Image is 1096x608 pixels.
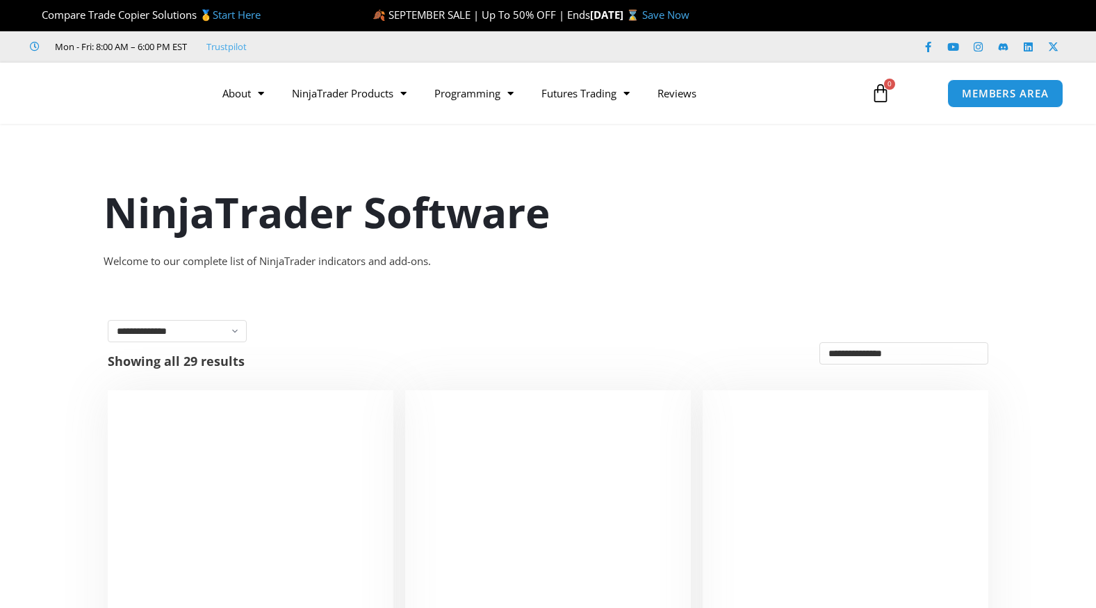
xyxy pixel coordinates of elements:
h1: NinjaTrader Software [104,183,993,241]
span: Compare Trade Copier Solutions 🥇 [30,8,261,22]
a: 0 [850,73,911,113]
span: 0 [884,79,895,90]
img: 🏆 [31,10,41,20]
a: Start Here [213,8,261,22]
a: MEMBERS AREA [947,79,1063,108]
a: Futures Trading [527,77,644,109]
select: Shop order [819,342,988,365]
a: Trustpilot [206,38,247,55]
a: Reviews [644,77,710,109]
a: Programming [420,77,527,109]
span: Mon - Fri: 8:00 AM – 6:00 PM EST [51,38,187,55]
span: MEMBERS AREA [962,88,1049,99]
span: 🍂 SEPTEMBER SALE | Up To 50% OFF | Ends [373,8,590,22]
div: Welcome to our complete list of NinjaTrader indicators and add-ons. [104,252,993,271]
a: Save Now [642,8,689,22]
p: Showing all 29 results [108,355,245,367]
a: About [208,77,278,109]
a: NinjaTrader Products [278,77,420,109]
img: LogoAI | Affordable Indicators – NinjaTrader [33,68,183,118]
nav: Menu [208,77,856,109]
strong: [DATE] ⌛ [590,8,642,22]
